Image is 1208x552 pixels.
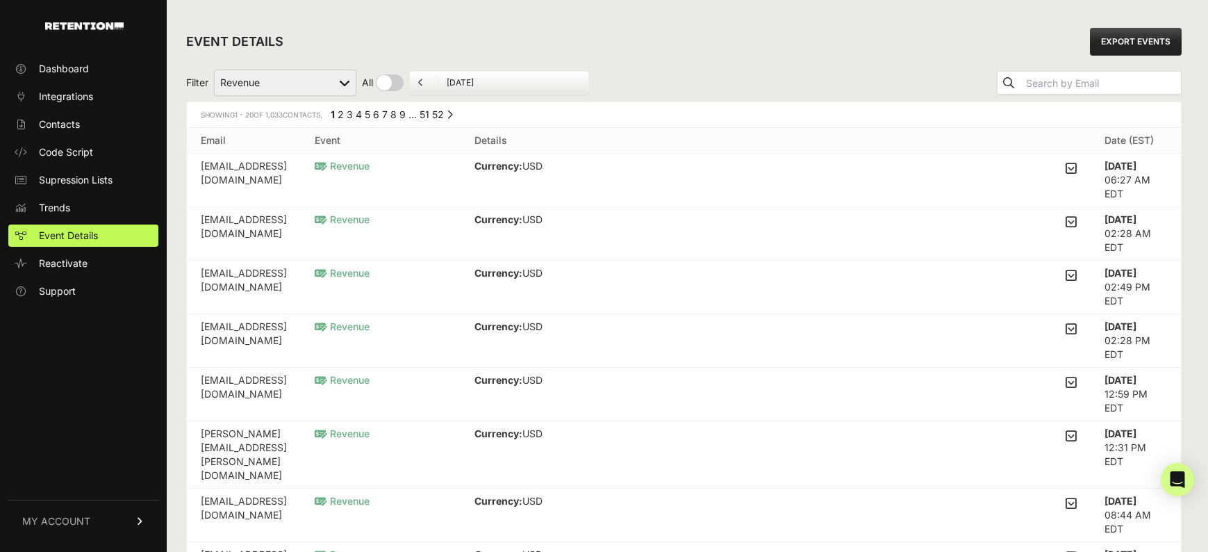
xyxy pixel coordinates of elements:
a: MY ACCOUNT [8,500,158,542]
a: Trends [8,197,158,219]
td: [PERSON_NAME][EMAIL_ADDRESS][PERSON_NAME][DOMAIN_NAME] [187,421,301,489]
span: … [408,108,417,120]
em: Page 1 [331,108,335,120]
span: Revenue [315,374,370,386]
span: Supression Lists [39,173,113,187]
a: Page 4 [356,108,362,120]
strong: [DATE] [1104,267,1136,279]
span: Dashboard [39,62,89,76]
a: Page 5 [365,108,370,120]
a: Support [8,280,158,302]
span: Support [39,284,76,298]
strong: Currency: [474,267,522,279]
a: Supression Lists [8,169,158,191]
strong: Currency: [474,160,522,172]
td: 02:49 PM EDT [1091,261,1181,314]
th: Event [301,128,461,154]
span: Revenue [315,160,370,172]
a: EXPORT EVENTS [1090,28,1182,56]
span: Revenue [315,213,370,225]
strong: [DATE] [1104,374,1136,386]
a: Code Script [8,141,158,163]
span: Revenue [315,267,370,279]
p: USD [474,427,631,441]
td: [EMAIL_ADDRESS][DOMAIN_NAME] [187,154,301,207]
span: Contacts. [263,111,322,119]
a: Page 3 [347,108,353,120]
td: [EMAIL_ADDRESS][DOMAIN_NAME] [187,368,301,421]
a: Page 7 [382,108,388,120]
strong: Currency: [474,213,522,225]
th: Email [187,128,301,154]
td: 12:59 PM EDT [1091,368,1181,421]
a: Dashboard [8,58,158,80]
strong: [DATE] [1104,160,1136,172]
span: Contacts [39,117,80,131]
th: Details [461,128,1091,154]
strong: [DATE] [1104,320,1136,332]
td: [EMAIL_ADDRESS][DOMAIN_NAME] [187,489,301,542]
td: [EMAIL_ADDRESS][DOMAIN_NAME] [187,314,301,368]
input: Search by Email [1023,74,1181,93]
td: [EMAIL_ADDRESS][DOMAIN_NAME] [187,261,301,314]
span: 1 - 20 [235,111,254,119]
a: Event Details [8,225,158,247]
p: USD [474,159,593,173]
select: Filter [214,70,356,96]
p: USD [474,266,588,280]
a: Reactivate [8,252,158,275]
p: USD [474,373,592,387]
h2: EVENT DETAILS [186,32,283,51]
a: Page 51 [420,108,429,120]
span: Filter [186,76,208,90]
span: Event Details [39,229,98,243]
a: Page 9 [399,108,406,120]
span: Trends [39,201,70,215]
a: Page 2 [338,108,344,120]
a: Contacts [8,113,158,136]
span: 1,033 [265,111,283,119]
a: Page 8 [390,108,397,120]
strong: [DATE] [1104,428,1136,439]
th: Date (EST) [1091,128,1181,154]
span: Code Script [39,145,93,159]
div: Open Intercom Messenger [1161,463,1194,496]
td: 02:28 AM EDT [1091,207,1181,261]
td: 02:28 PM EDT [1091,314,1181,368]
td: 06:27 AM EDT [1091,154,1181,207]
img: Retention.com [45,22,124,30]
strong: [DATE] [1104,495,1136,507]
strong: Currency: [474,495,522,507]
td: 12:31 PM EDT [1091,421,1181,489]
strong: Currency: [474,320,522,332]
a: Integrations [8,86,158,108]
p: USD [474,213,593,227]
span: Revenue [315,428,370,439]
span: MY ACCOUNT [22,514,90,528]
span: Revenue [315,320,370,332]
strong: [DATE] [1104,213,1136,225]
strong: Currency: [474,428,522,439]
div: Pagination [328,108,453,125]
a: Page 52 [432,108,444,120]
p: USD [474,494,590,508]
p: USD [474,320,631,334]
span: Reactivate [39,257,88,270]
span: Integrations [39,90,93,104]
div: Showing of [201,108,322,122]
strong: Currency: [474,374,522,386]
a: Page 6 [373,108,379,120]
span: Revenue [315,495,370,507]
td: [EMAIL_ADDRESS][DOMAIN_NAME] [187,207,301,261]
td: 08:44 AM EDT [1091,489,1181,542]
